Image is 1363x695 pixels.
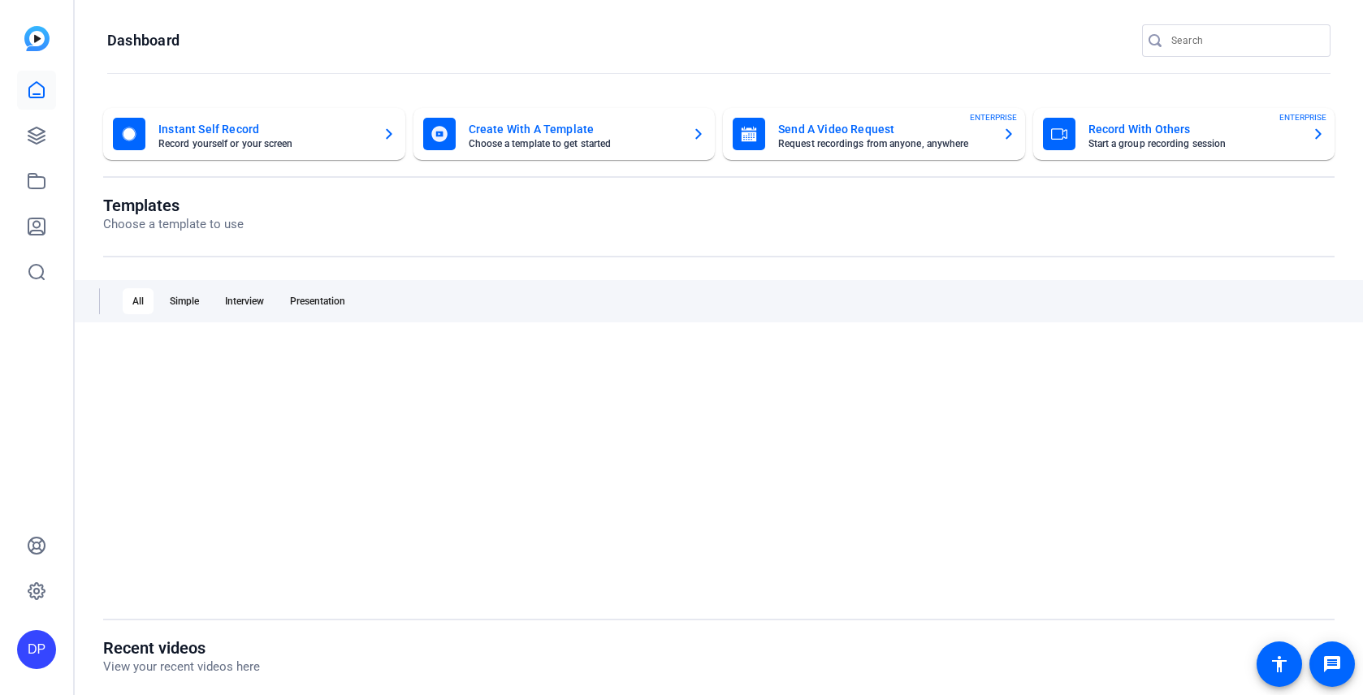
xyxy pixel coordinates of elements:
mat-icon: message [1322,654,1342,674]
div: DP [17,630,56,669]
h1: Templates [103,196,244,215]
mat-icon: accessibility [1270,654,1289,674]
mat-card-title: Send A Video Request [778,119,989,139]
button: Send A Video RequestRequest recordings from anyone, anywhereENTERPRISE [723,108,1025,160]
p: View your recent videos here [103,658,260,676]
div: Interview [215,288,274,314]
p: Choose a template to use [103,215,244,234]
input: Search [1171,31,1318,50]
button: Record With OthersStart a group recording sessionENTERPRISE [1033,108,1335,160]
mat-card-title: Instant Self Record [158,119,370,139]
button: Create With A TemplateChoose a template to get started [413,108,716,160]
div: Simple [160,288,209,314]
h1: Recent videos [103,638,260,658]
mat-card-subtitle: Record yourself or your screen [158,139,370,149]
div: All [123,288,154,314]
span: ENTERPRISE [1279,111,1326,123]
mat-card-subtitle: Request recordings from anyone, anywhere [778,139,989,149]
mat-card-title: Create With A Template [469,119,680,139]
mat-card-subtitle: Start a group recording session [1088,139,1300,149]
mat-card-title: Record With Others [1088,119,1300,139]
div: Presentation [280,288,355,314]
mat-card-subtitle: Choose a template to get started [469,139,680,149]
span: ENTERPRISE [970,111,1017,123]
img: blue-gradient.svg [24,26,50,51]
button: Instant Self RecordRecord yourself or your screen [103,108,405,160]
h1: Dashboard [107,31,180,50]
